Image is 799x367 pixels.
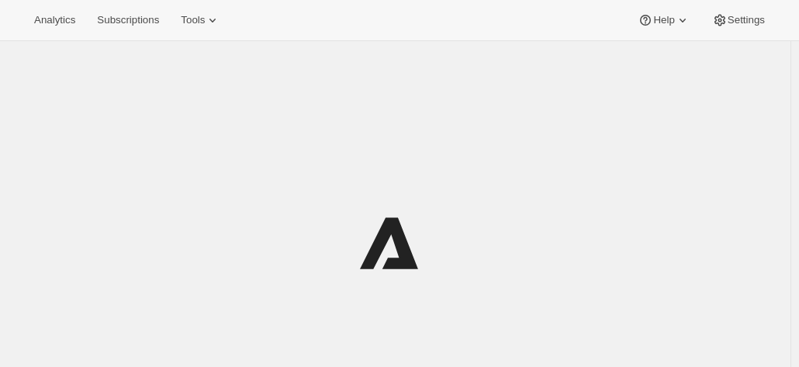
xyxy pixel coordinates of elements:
button: Subscriptions [88,9,168,31]
span: Settings [728,14,765,26]
span: Subscriptions [97,14,159,26]
button: Settings [703,9,774,31]
button: Analytics [25,9,85,31]
button: Help [628,9,699,31]
span: Help [653,14,674,26]
span: Analytics [34,14,75,26]
button: Tools [171,9,230,31]
span: Tools [181,14,205,26]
